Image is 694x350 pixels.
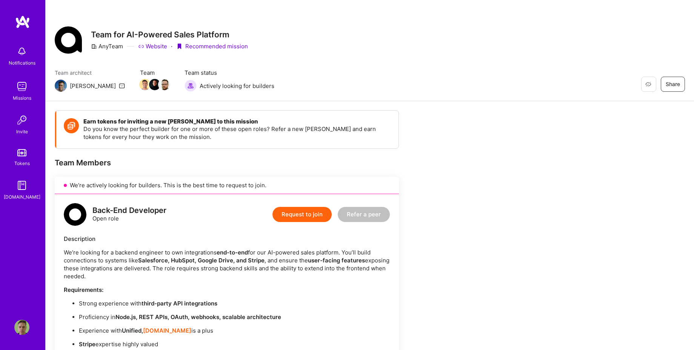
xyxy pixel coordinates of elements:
[79,327,390,335] p: Experience with is a plus
[176,42,248,50] div: Recommended mission
[14,79,29,94] img: teamwork
[14,159,30,167] div: Tokens
[138,42,167,50] a: Website
[160,78,169,91] a: Team Member Avatar
[159,79,170,90] img: Team Member Avatar
[91,42,123,50] div: AnyTeam
[16,128,28,136] div: Invite
[79,299,390,307] p: Strong experience with
[92,207,166,222] div: Open role
[91,30,248,39] h3: Team for AI-Powered Sales Platform
[79,340,390,348] p: expertise highly valued
[14,320,29,335] img: User Avatar
[55,80,67,92] img: Team Architect
[122,327,143,334] strong: Unified,
[338,207,390,222] button: Refer a peer
[92,207,166,214] div: Back-End Developer
[13,94,31,102] div: Missions
[217,249,248,256] strong: end-to-end
[666,80,680,88] span: Share
[14,178,29,193] img: guide book
[14,113,29,128] img: Invite
[64,203,86,226] img: logo
[55,26,82,54] img: Company Logo
[140,78,150,91] a: Team Member Avatar
[645,81,651,87] i: icon EyeClosed
[176,43,182,49] i: icon PurpleRibbon
[12,320,31,335] a: User Avatar
[119,83,125,89] i: icon Mail
[138,257,265,264] strong: Salesforce, HubSpot, Google Drive, and Stripe
[64,286,103,293] strong: Requirements:
[55,158,399,168] div: Team Members
[14,44,29,59] img: bell
[171,42,172,50] div: ·
[140,69,169,77] span: Team
[83,118,391,125] h4: Earn tokens for inviting a new [PERSON_NAME] to this mission
[79,341,95,348] strong: Stripe
[272,207,332,222] button: Request to join
[64,248,390,280] p: We’re looking for a backend engineer to own integrations for our AI-powered sales platform. You’l...
[200,82,274,90] span: Actively looking for builders
[55,69,125,77] span: Team architect
[55,177,399,194] div: We’re actively looking for builders. This is the best time to request to join.
[185,69,274,77] span: Team status
[150,78,160,91] a: Team Member Avatar
[79,313,390,321] p: Proficiency in
[4,193,40,201] div: [DOMAIN_NAME]
[9,59,35,67] div: Notifications
[17,149,26,156] img: tokens
[64,235,390,243] div: Description
[185,80,197,92] img: Actively looking for builders
[83,125,391,141] p: Do you know the perfect builder for one or more of these open roles? Refer a new [PERSON_NAME] an...
[142,300,217,307] strong: third-party API integrations
[70,82,116,90] div: [PERSON_NAME]
[91,43,97,49] i: icon CompanyGray
[143,327,191,334] a: [DOMAIN_NAME]
[308,257,365,264] strong: user-facing features
[149,79,160,90] img: Team Member Avatar
[15,15,30,29] img: logo
[139,79,151,90] img: Team Member Avatar
[64,118,79,133] img: Token icon
[115,313,281,321] strong: Node.js, REST APIs, OAuth, webhooks, scalable architecture
[661,77,685,92] button: Share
